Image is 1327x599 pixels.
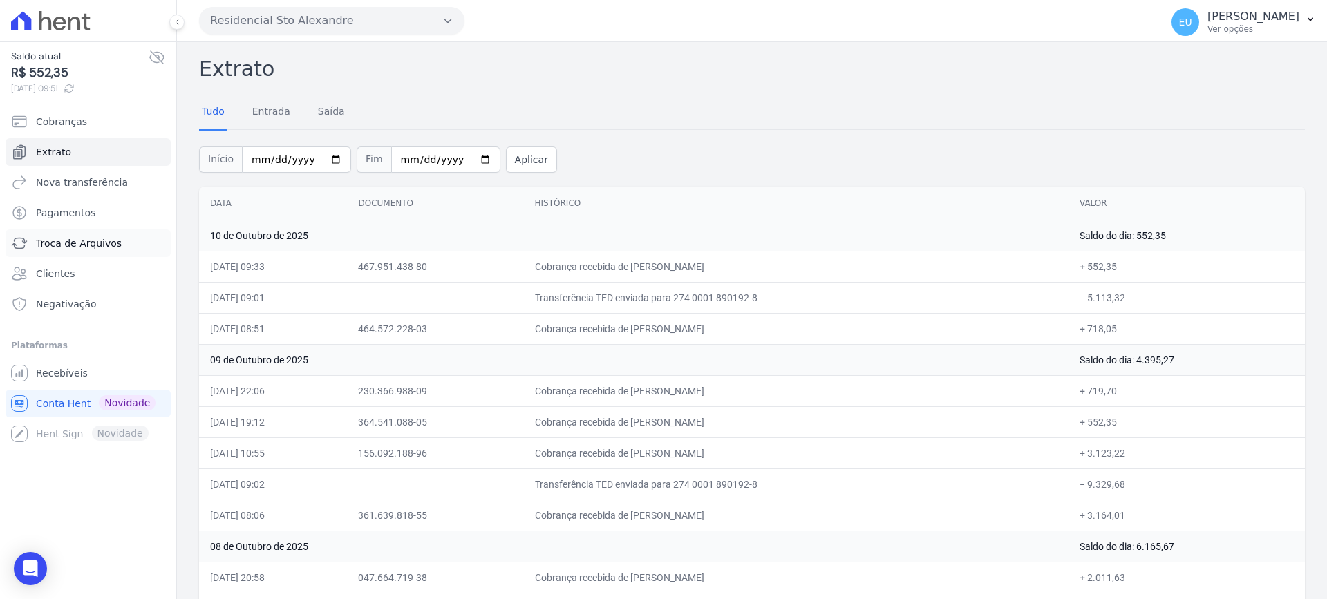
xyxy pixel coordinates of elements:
nav: Sidebar [11,108,165,448]
a: Tudo [199,95,227,131]
a: Troca de Arquivos [6,229,171,257]
th: Data [199,187,347,220]
a: Conta Hent Novidade [6,390,171,417]
td: − 9.329,68 [1069,468,1305,500]
td: 10 de Outubro de 2025 [199,220,1069,251]
td: 230.366.988-09 [347,375,523,406]
td: 047.664.719-38 [347,562,523,593]
td: + 552,35 [1069,251,1305,282]
span: Negativação [36,297,97,311]
td: − 5.113,32 [1069,282,1305,313]
span: Nova transferência [36,175,128,189]
td: 467.951.438-80 [347,251,523,282]
td: [DATE] 09:33 [199,251,347,282]
div: Plataformas [11,337,165,354]
td: 361.639.818-55 [347,500,523,531]
a: Entrada [250,95,293,131]
div: Open Intercom Messenger [14,552,47,585]
td: Cobrança recebida de [PERSON_NAME] [524,562,1069,593]
span: Conta Hent [36,397,91,410]
span: Recebíveis [36,366,88,380]
td: 08 de Outubro de 2025 [199,531,1069,562]
td: [DATE] 22:06 [199,375,347,406]
span: Cobranças [36,115,87,129]
span: Início [199,146,242,173]
a: Extrato [6,138,171,166]
span: Novidade [99,395,156,410]
th: Valor [1069,187,1305,220]
span: R$ 552,35 [11,64,149,82]
td: Cobrança recebida de [PERSON_NAME] [524,437,1069,468]
td: + 718,05 [1069,313,1305,344]
p: [PERSON_NAME] [1207,10,1299,23]
button: EU [PERSON_NAME] Ver opções [1160,3,1327,41]
span: Fim [357,146,391,173]
td: Saldo do dia: 6.165,67 [1069,531,1305,562]
td: [DATE] 09:02 [199,468,347,500]
button: Aplicar [506,146,557,173]
td: + 552,35 [1069,406,1305,437]
td: [DATE] 08:51 [199,313,347,344]
td: + 3.123,22 [1069,437,1305,468]
td: 364.541.088-05 [347,406,523,437]
span: EU [1179,17,1192,27]
td: [DATE] 09:01 [199,282,347,313]
td: [DATE] 10:55 [199,437,347,468]
th: Documento [347,187,523,220]
span: [DATE] 09:51 [11,82,149,95]
td: 464.572.228-03 [347,313,523,344]
a: Nova transferência [6,169,171,196]
td: + 719,70 [1069,375,1305,406]
span: Extrato [36,145,71,159]
td: Cobrança recebida de [PERSON_NAME] [524,375,1069,406]
span: Clientes [36,267,75,281]
td: Cobrança recebida de [PERSON_NAME] [524,500,1069,531]
td: 156.092.188-96 [347,437,523,468]
td: Transferência TED enviada para 274 0001 890192-8 [524,282,1069,313]
a: Negativação [6,290,171,318]
td: + 2.011,63 [1069,562,1305,593]
td: Cobrança recebida de [PERSON_NAME] [524,406,1069,437]
td: [DATE] 19:12 [199,406,347,437]
td: [DATE] 08:06 [199,500,347,531]
td: Transferência TED enviada para 274 0001 890192-8 [524,468,1069,500]
button: Residencial Sto Alexandre [199,7,464,35]
span: Saldo atual [11,49,149,64]
a: Pagamentos [6,199,171,227]
td: + 3.164,01 [1069,500,1305,531]
a: Cobranças [6,108,171,135]
td: Saldo do dia: 4.395,27 [1069,344,1305,375]
span: Troca de Arquivos [36,236,122,250]
a: Recebíveis [6,359,171,387]
p: Ver opções [1207,23,1299,35]
td: Saldo do dia: 552,35 [1069,220,1305,251]
td: [DATE] 20:58 [199,562,347,593]
h2: Extrato [199,53,1305,84]
span: Pagamentos [36,206,95,220]
a: Saída [315,95,348,131]
a: Clientes [6,260,171,287]
td: 09 de Outubro de 2025 [199,344,1069,375]
td: Cobrança recebida de [PERSON_NAME] [524,313,1069,344]
td: Cobrança recebida de [PERSON_NAME] [524,251,1069,282]
th: Histórico [524,187,1069,220]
